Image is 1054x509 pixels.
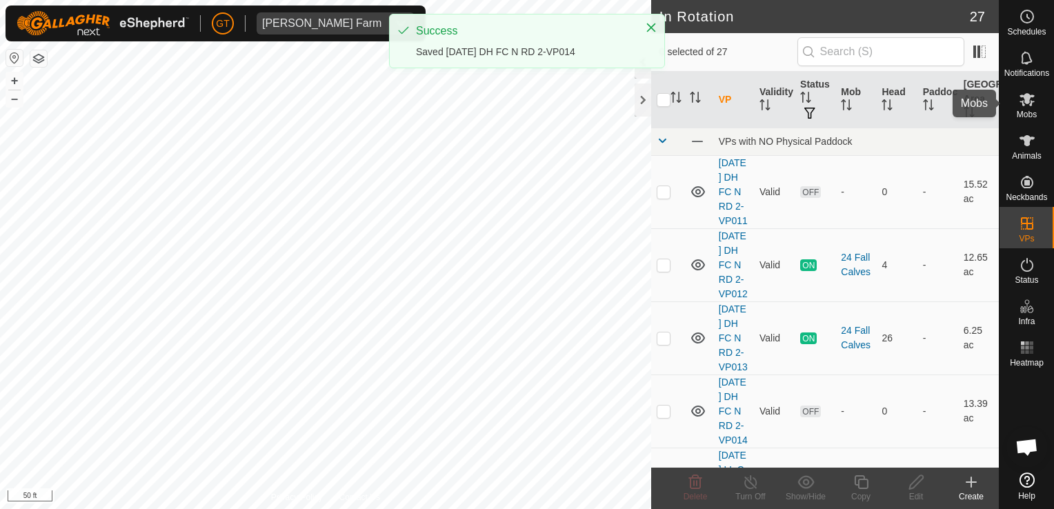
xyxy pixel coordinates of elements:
div: - [841,185,871,199]
div: [PERSON_NAME] Farm [262,18,381,29]
span: Schedules [1007,28,1046,36]
span: Thoren Farm [257,12,387,34]
td: Valid [754,301,795,375]
td: 6.25 ac [958,301,999,375]
img: Gallagher Logo [17,11,189,36]
div: Saved [DATE] DH FC N RD 2-VP014 [416,45,631,59]
span: Status [1015,276,1038,284]
div: Turn Off [723,490,778,503]
span: Notifications [1004,69,1049,77]
p-sorticon: Activate to sort [759,101,770,112]
span: OFF [800,186,821,198]
button: Close [642,18,661,37]
a: [DATE] DH FC N RD 2-VP011 [719,157,748,226]
th: VP [713,72,754,128]
div: Create [944,490,999,503]
span: 0 selected of 27 [659,45,797,59]
a: [DATE] DH FC N RD 2-VP013 [719,303,748,372]
span: Heatmap [1010,359,1044,367]
span: ON [800,259,817,271]
p-sorticon: Activate to sort [841,101,852,112]
div: Copy [833,490,888,503]
div: Show/Hide [778,490,833,503]
th: Head [876,72,917,128]
td: 13.39 ac [958,375,999,448]
a: [DATE] DH FC N RD 2-VP012 [719,230,748,299]
th: Status [795,72,835,128]
td: Valid [754,155,795,228]
p-sorticon: Activate to sort [964,108,975,119]
span: Delete [684,492,708,501]
td: - [917,301,958,375]
th: Validity [754,72,795,128]
td: 4 [876,228,917,301]
th: Paddock [917,72,958,128]
a: Privacy Policy [271,491,323,503]
p-sorticon: Activate to sort [800,94,811,105]
p-sorticon: Activate to sort [670,94,682,105]
span: 27 [970,6,985,27]
a: [DATE] DH FC N RD 2-VP014 [719,377,748,446]
th: Mob [835,72,876,128]
th: [GEOGRAPHIC_DATA] Area [958,72,999,128]
td: 0 [876,155,917,228]
td: Valid [754,228,795,301]
a: Help [1000,467,1054,506]
div: 24 Fall Calves [841,250,871,279]
button: Reset Map [6,50,23,66]
a: Contact Us [339,491,380,503]
div: 24 Fall Calves [841,323,871,352]
span: VPs [1019,234,1034,243]
p-sorticon: Activate to sort [923,101,934,112]
td: 26 [876,301,917,375]
span: Help [1018,492,1035,500]
td: 0 [876,375,917,448]
span: Neckbands [1006,193,1047,201]
td: 15.52 ac [958,155,999,228]
span: OFF [800,406,821,417]
div: - [841,404,871,419]
button: + [6,72,23,89]
div: dropdown trigger [387,12,415,34]
h2: In Rotation [659,8,970,25]
div: Open chat [1006,426,1048,468]
div: Success [416,23,631,39]
div: Edit [888,490,944,503]
span: Infra [1018,317,1035,326]
td: - [917,228,958,301]
span: GT [216,17,229,31]
button: Map Layers [30,50,47,67]
td: - [917,155,958,228]
p-sorticon: Activate to sort [882,101,893,112]
td: 12.65 ac [958,228,999,301]
p-sorticon: Activate to sort [690,94,701,105]
span: Mobs [1017,110,1037,119]
span: Animals [1012,152,1042,160]
td: Valid [754,375,795,448]
td: - [917,375,958,448]
div: VPs with NO Physical Paddock [719,136,993,147]
input: Search (S) [797,37,964,66]
button: – [6,90,23,107]
span: ON [800,332,817,344]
